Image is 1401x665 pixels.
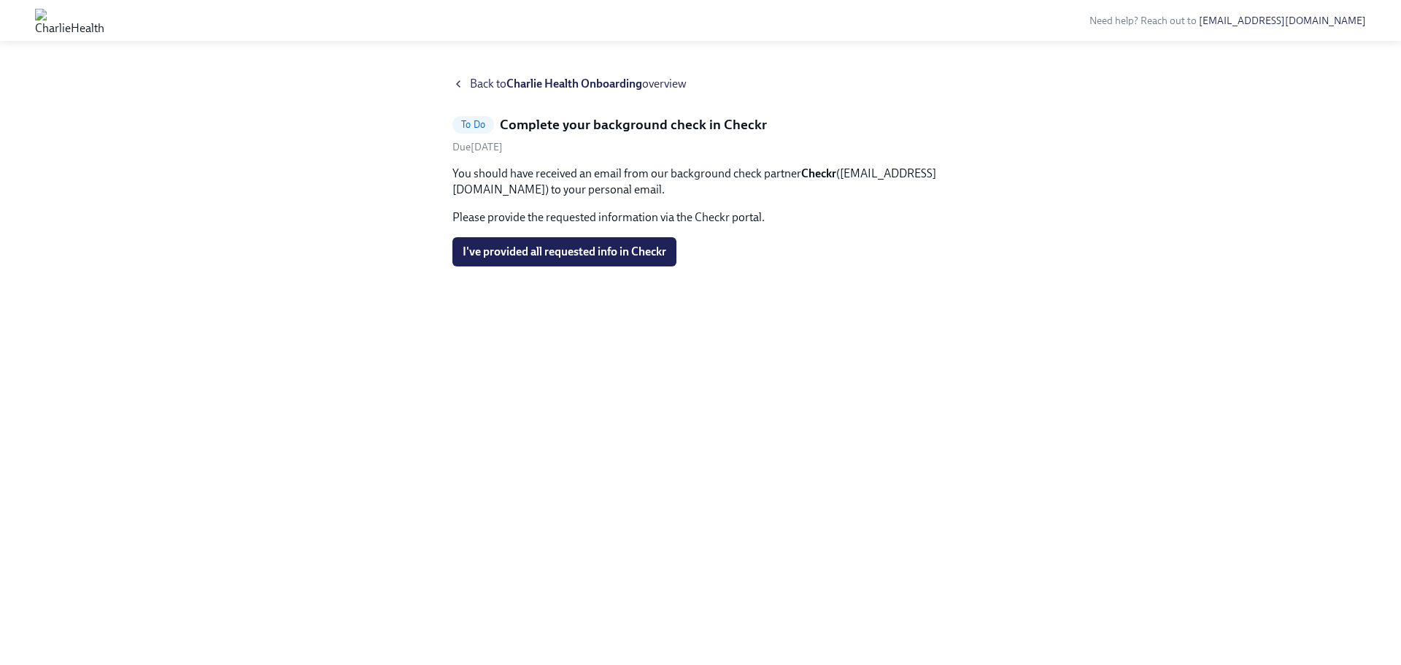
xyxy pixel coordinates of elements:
[1089,15,1366,27] span: Need help? Reach out to
[500,115,767,134] h5: Complete your background check in Checkr
[35,9,104,32] img: CharlieHealth
[470,76,687,92] span: Back to overview
[452,141,503,153] span: Due [DATE]
[452,166,949,198] p: You should have received an email from our background check partner ([EMAIL_ADDRESS][DOMAIN_NAME]...
[452,119,494,130] span: To Do
[452,210,949,226] p: Please provide the requested information via the Checkr portal.
[463,245,666,259] span: I've provided all requested info in Checkr
[1199,15,1366,27] a: [EMAIL_ADDRESS][DOMAIN_NAME]
[452,76,949,92] a: Back toCharlie Health Onboardingoverview
[452,237,676,266] button: I've provided all requested info in Checkr
[506,77,642,91] strong: Charlie Health Onboarding
[801,166,836,180] strong: Checkr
